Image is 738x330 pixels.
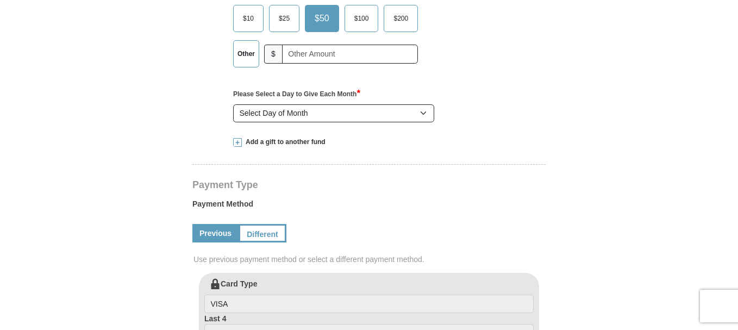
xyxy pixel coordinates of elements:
[204,295,534,313] input: Card Type
[388,10,414,27] span: $200
[242,138,326,147] span: Add a gift to another fund
[273,10,295,27] span: $25
[193,254,547,265] span: Use previous payment method or select a different payment method.
[192,180,546,189] h4: Payment Type
[309,10,335,27] span: $50
[239,224,286,242] a: Different
[234,41,259,67] label: Other
[282,45,418,64] input: Other Amount
[349,10,374,27] span: $100
[237,10,259,27] span: $10
[192,224,239,242] a: Previous
[204,278,534,313] label: Card Type
[264,45,283,64] span: $
[233,90,360,98] strong: Please Select a Day to Give Each Month
[192,198,546,215] label: Payment Method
